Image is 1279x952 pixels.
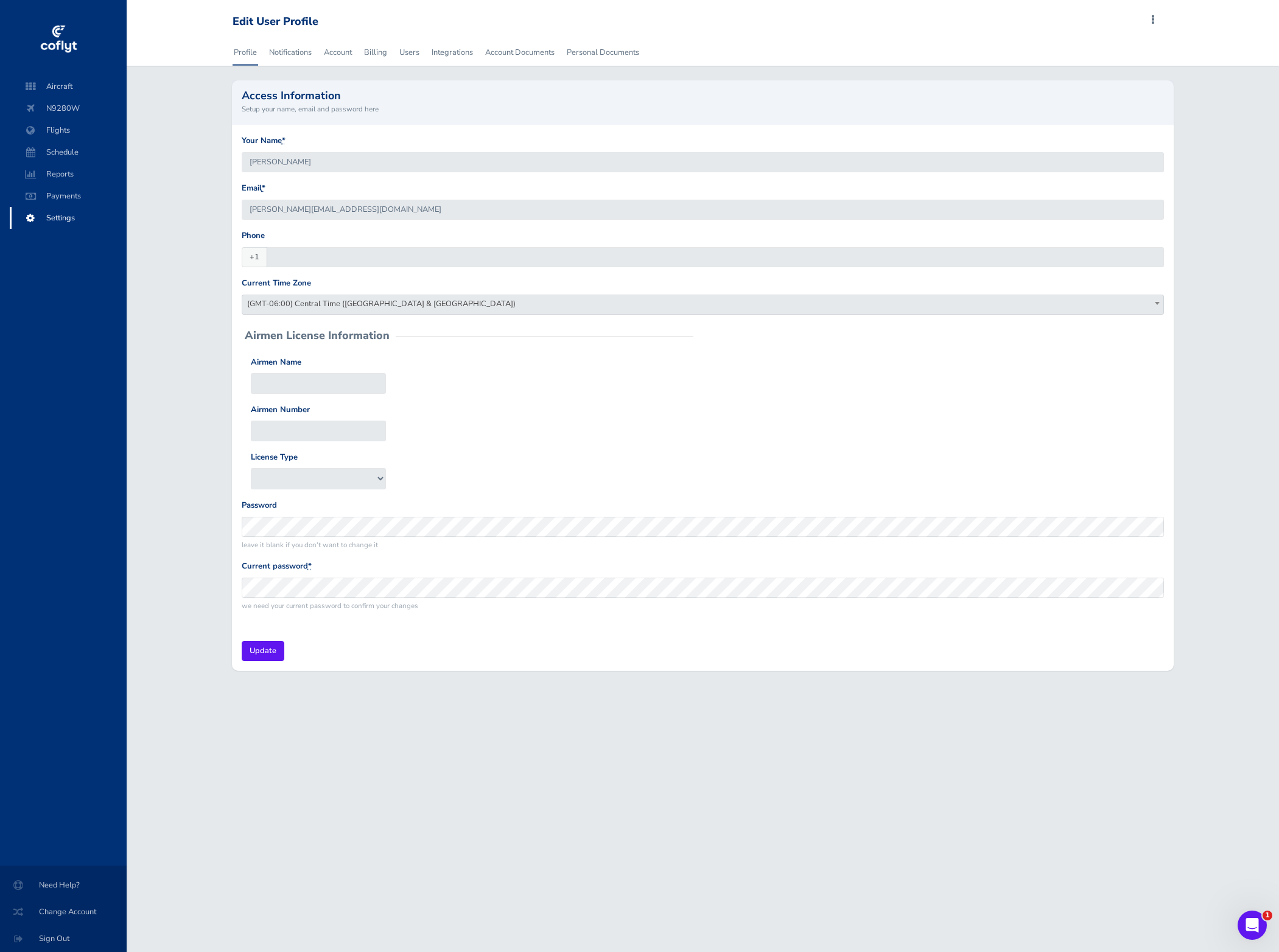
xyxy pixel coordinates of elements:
[268,39,313,66] a: Notifications
[242,295,1164,312] span: (GMT-06:00) Central Time (US & Canada)
[22,207,114,229] span: Settings
[245,330,390,341] h2: Airmen License Information
[15,874,112,896] span: Need Help?
[242,182,265,195] label: Email
[242,90,1165,101] h2: Access Information
[22,141,114,163] span: Schedule
[363,39,388,66] a: Billing
[251,356,301,369] label: Airmen Name
[15,901,112,923] span: Change Account
[242,499,277,512] label: Password
[38,21,79,58] img: coflyt logo
[242,295,1165,315] span: (GMT-06:00) Central Time (US & Canada)
[22,97,114,119] span: N9280W
[22,75,114,97] span: Aircraft
[262,183,265,194] abbr: required
[323,39,353,66] a: Account
[22,163,114,185] span: Reports
[22,185,114,207] span: Payments
[398,39,421,66] a: Users
[242,103,1165,114] small: Setup your name, email and password here
[242,277,311,290] label: Current Time Zone
[1263,911,1272,920] span: 1
[242,229,265,242] label: Phone
[282,135,286,146] abbr: required
[233,15,318,29] div: Edit User Profile
[242,247,267,267] span: +1
[1238,911,1267,940] iframe: Intercom live chat
[251,404,310,416] label: Airmen Number
[233,39,258,66] a: Profile
[484,39,556,66] a: Account Documents
[430,39,474,66] a: Integrations
[22,119,114,141] span: Flights
[308,561,312,572] abbr: required
[242,641,284,661] input: Update
[242,539,1165,550] small: leave it blank if you don't want to change it
[242,135,286,147] label: Your Name
[251,451,298,464] label: License Type
[566,39,640,66] a: Personal Documents
[242,560,312,573] label: Current password
[242,600,1165,611] small: we need your current password to confirm your changes
[15,928,112,950] span: Sign Out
